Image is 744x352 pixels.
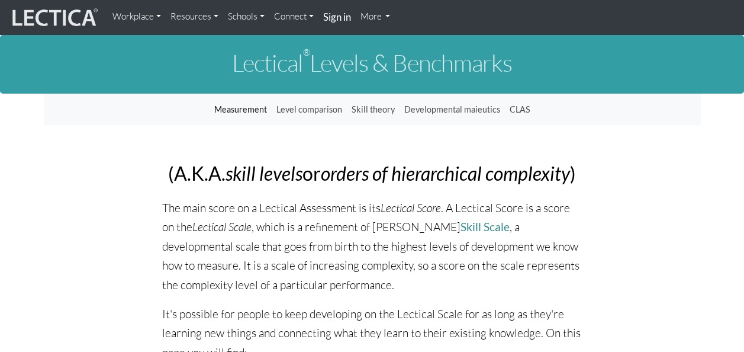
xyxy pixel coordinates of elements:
[166,5,223,28] a: Resources
[460,220,510,233] a: Skill Scale
[505,98,535,121] a: CLAS
[44,50,701,76] h1: Lectical Levels & Benchmarks
[162,199,582,295] p: The main score on a Lectical Assessment is its . A Lectical Score is a score on the , which is a ...
[108,5,166,28] a: Workplace
[272,98,347,121] a: Level comparison
[223,5,269,28] a: Schools
[303,47,310,58] sup: ®
[162,163,582,184] h2: (A.K.A. or )
[356,5,395,28] a: More
[400,98,505,121] a: Developmental maieutics
[210,98,272,121] a: Measurement
[323,11,351,23] strong: Sign in
[321,162,570,185] i: orders of hierarchical complexity
[318,5,356,30] a: Sign in
[226,162,302,185] i: skill levels
[381,201,441,215] i: Lectical Score
[269,5,318,28] a: Connect
[192,220,252,234] i: Lectical Scale
[9,7,98,29] img: lecticalive
[347,98,400,121] a: Skill theory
